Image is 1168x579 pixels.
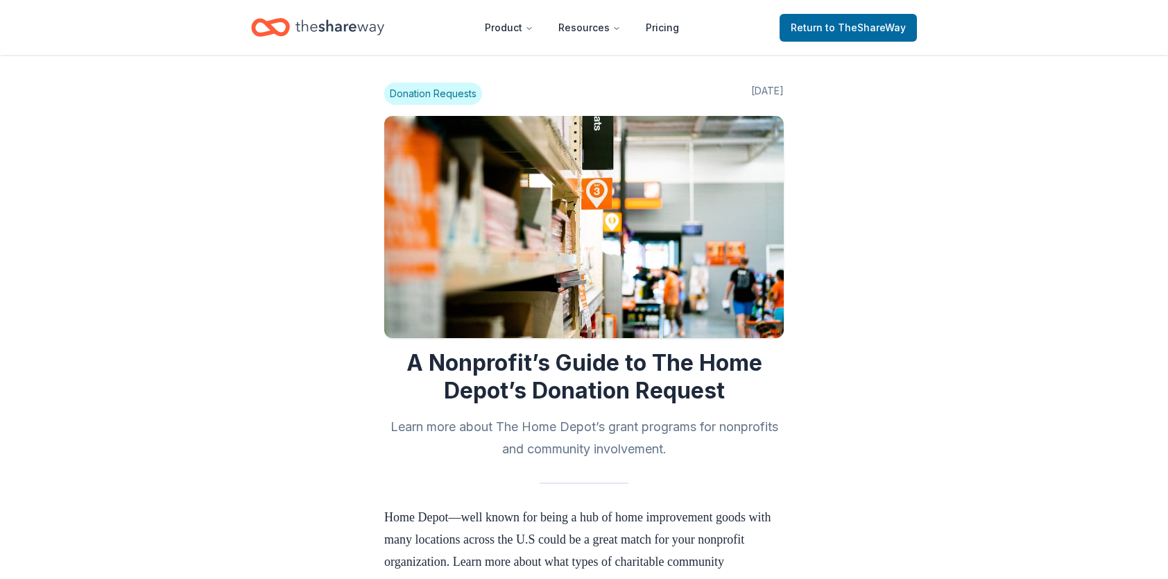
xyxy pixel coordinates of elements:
h2: Learn more about The Home Depot’s grant programs for nonprofits and community involvement. [384,416,784,460]
nav: Main [474,11,690,44]
h1: A Nonprofit’s Guide to The Home Depot’s Donation Request [384,349,784,405]
img: Image for A Nonprofit’s Guide to The Home Depot’s Donation Request [384,116,784,338]
span: [DATE] [751,83,784,105]
span: Donation Requests [384,83,482,105]
button: Product [474,14,544,42]
a: Returnto TheShareWay [780,14,917,42]
a: Pricing [635,14,690,42]
span: Return [791,19,906,36]
a: Home [251,11,384,44]
span: to TheShareWay [825,22,906,33]
button: Resources [547,14,632,42]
